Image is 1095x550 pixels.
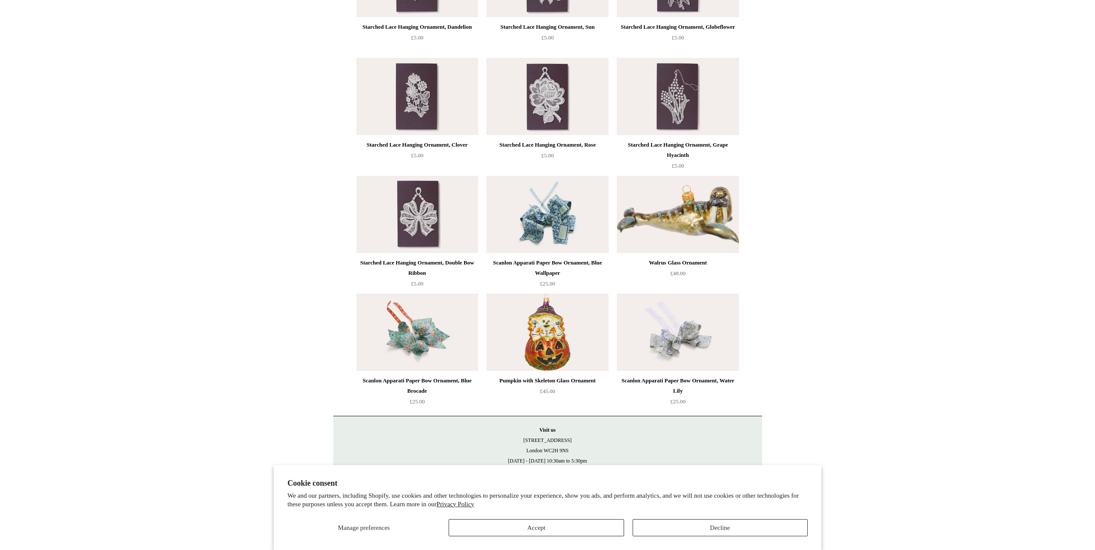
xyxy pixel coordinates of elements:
div: Starched Lace Hanging Ornament, Rose [489,140,606,150]
span: £25.00 [670,398,686,405]
span: Manage preferences [338,524,390,531]
div: Pumpkin with Skeleton Glass Ornament [489,376,606,386]
a: Starched Lace Hanging Ornament, Double Bow Ribbon £5.00 [356,258,478,293]
a: Scanlon Apparati Paper Bow Ornament, Water Lily Scanlon Apparati Paper Bow Ornament, Water Lily [617,294,739,371]
span: £5.00 [672,34,684,41]
a: Pumpkin with Skeleton Glass Ornament £45.00 [486,376,608,411]
div: Walrus Glass Ornament [619,258,736,268]
img: Scanlon Apparati Paper Bow Ornament, Blue Brocade [356,294,478,371]
a: Walrus Glass Ornament Walrus Glass Ornament [617,176,739,253]
a: Scanlon Apparati Paper Bow Ornament, Blue Brocade £25.00 [356,376,478,411]
a: Starched Lace Hanging Ornament, Rose Starched Lace Hanging Ornament, Rose [486,58,608,135]
img: Scanlon Apparati Paper Bow Ornament, Blue Wallpaper [486,176,608,253]
a: Pumpkin with Skeleton Glass Ornament Pumpkin with Skeleton Glass Ornament [486,294,608,371]
a: Starched Lace Hanging Ornament, Rose £5.00 [486,140,608,175]
div: Starched Lace Hanging Ornament, Grape Hyacinth [619,140,736,160]
button: Manage preferences [287,519,440,536]
div: Scanlon Apparati Paper Bow Ornament, Water Lily [619,376,736,396]
div: Scanlon Apparati Paper Bow Ornament, Blue Brocade [359,376,476,396]
img: Pumpkin with Skeleton Glass Ornament [486,294,608,371]
p: We and our partners, including Shopify, use cookies and other technologies to personalize your ex... [287,492,808,508]
p: [STREET_ADDRESS] London WC2H 9NS [DATE] - [DATE] 10:30am to 5:30pm [DATE] 10.30am to 6pm [DATE] 1... [342,425,754,497]
div: Starched Lace Hanging Ornament, Globeflower [619,22,736,32]
a: Starched Lace Hanging Ornament, Clover £5.00 [356,140,478,175]
div: Starched Lace Hanging Ornament, Dandelion [359,22,476,32]
div: Starched Lace Hanging Ornament, Clover [359,140,476,150]
img: Walrus Glass Ornament [617,176,739,253]
a: Starched Lace Hanging Ornament, Grape Hyacinth £5.00 [617,140,739,175]
span: £5.00 [411,280,423,287]
span: £5.00 [672,162,684,169]
span: £5.00 [541,34,554,41]
a: Starched Lace Hanging Ornament, Sun £5.00 [486,22,608,57]
div: Starched Lace Hanging Ornament, Double Bow Ribbon [359,258,476,278]
a: Starched Lace Hanging Ornament, Dandelion £5.00 [356,22,478,57]
a: Scanlon Apparati Paper Bow Ornament, Water Lily £25.00 [617,376,739,411]
span: £48.00 [670,270,686,277]
img: Scanlon Apparati Paper Bow Ornament, Water Lily [617,294,739,371]
span: £25.00 [540,280,555,287]
a: Privacy Policy [437,501,474,508]
strong: Visit us [540,427,556,433]
span: £25.00 [410,398,425,405]
span: £5.00 [411,34,423,41]
button: Decline [633,519,808,536]
a: Starched Lace Hanging Ornament, Grape Hyacinth Starched Lace Hanging Ornament, Grape Hyacinth [617,58,739,135]
button: Accept [449,519,624,536]
a: Starched Lace Hanging Ornament, Globeflower £5.00 [617,22,739,57]
img: Starched Lace Hanging Ornament, Rose [486,58,608,135]
a: Scanlon Apparati Paper Bow Ornament, Blue Wallpaper £25.00 [486,258,608,293]
img: Starched Lace Hanging Ornament, Double Bow Ribbon [356,176,478,253]
span: £5.00 [541,152,554,159]
div: Starched Lace Hanging Ornament, Sun [489,22,606,32]
span: £5.00 [411,152,423,159]
a: Starched Lace Hanging Ornament, Double Bow Ribbon Starched Lace Hanging Ornament, Double Bow Ribbon [356,176,478,253]
div: Scanlon Apparati Paper Bow Ornament, Blue Wallpaper [489,258,606,278]
a: Scanlon Apparati Paper Bow Ornament, Blue Brocade Scanlon Apparati Paper Bow Ornament, Blue Brocade [356,294,478,371]
h2: Cookie consent [287,479,808,488]
a: Starched Lace Hanging Ornament, Clover Starched Lace Hanging Ornament, Clover [356,58,478,135]
img: Starched Lace Hanging Ornament, Grape Hyacinth [617,58,739,135]
a: Scanlon Apparati Paper Bow Ornament, Blue Wallpaper Scanlon Apparati Paper Bow Ornament, Blue Wal... [486,176,608,253]
a: Walrus Glass Ornament £48.00 [617,258,739,293]
span: £45.00 [540,388,555,394]
img: Starched Lace Hanging Ornament, Clover [356,58,478,135]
